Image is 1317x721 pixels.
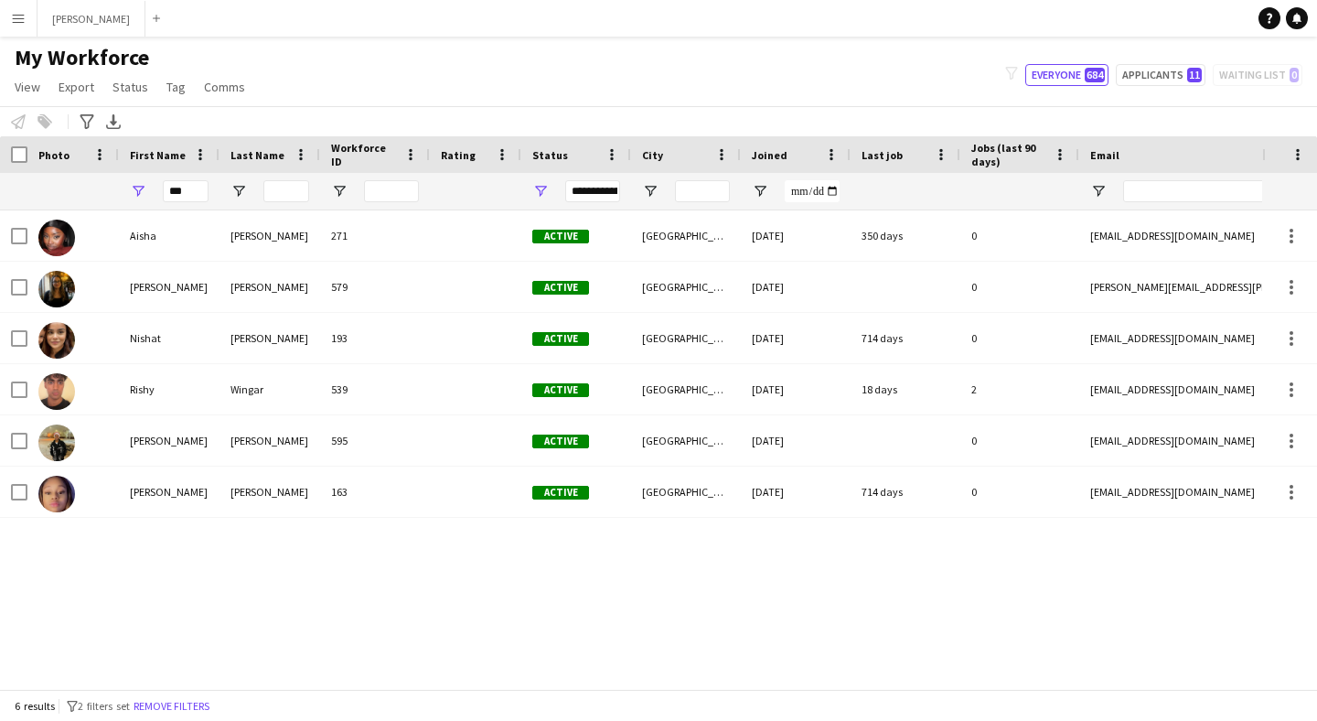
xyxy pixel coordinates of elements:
[219,210,320,261] div: [PERSON_NAME]
[130,148,186,162] span: First Name
[263,180,309,202] input: Last Name Filter Input
[741,415,851,466] div: [DATE]
[204,79,245,95] span: Comms
[960,364,1079,414] div: 2
[741,210,851,261] div: [DATE]
[59,79,94,95] span: Export
[532,183,549,199] button: Open Filter Menu
[38,476,75,512] img: Venisha Goodwin
[1025,64,1108,86] button: Everyone684
[102,111,124,133] app-action-btn: Export XLSX
[219,415,320,466] div: [PERSON_NAME]
[1090,148,1119,162] span: Email
[76,111,98,133] app-action-btn: Advanced filters
[741,262,851,312] div: [DATE]
[532,148,568,162] span: Status
[119,262,219,312] div: [PERSON_NAME]
[219,262,320,312] div: [PERSON_NAME]
[851,210,960,261] div: 350 days
[631,210,741,261] div: [GEOGRAPHIC_DATA]
[163,180,209,202] input: First Name Filter Input
[320,467,430,517] div: 163
[219,467,320,517] div: [PERSON_NAME]
[741,364,851,414] div: [DATE]
[166,79,186,95] span: Tag
[320,313,430,363] div: 193
[159,75,193,99] a: Tag
[960,415,1079,466] div: 0
[642,148,663,162] span: City
[532,332,589,346] span: Active
[1116,64,1205,86] button: Applicants11
[960,313,1079,363] div: 0
[38,271,75,307] img: Ishani Moore
[364,180,419,202] input: Workforce ID Filter Input
[441,148,476,162] span: Rating
[960,262,1079,312] div: 0
[741,467,851,517] div: [DATE]
[38,373,75,410] img: Rishy Wingar
[532,281,589,295] span: Active
[130,696,213,716] button: Remove filters
[105,75,155,99] a: Status
[851,313,960,363] div: 714 days
[752,183,768,199] button: Open Filter Menu
[197,75,252,99] a: Comms
[1090,183,1107,199] button: Open Filter Menu
[631,467,741,517] div: [GEOGRAPHIC_DATA]
[631,415,741,466] div: [GEOGRAPHIC_DATA]
[960,467,1079,517] div: 0
[119,313,219,363] div: Nishat
[38,220,75,256] img: Aisha Ali
[119,364,219,414] div: Rishy
[1187,68,1202,82] span: 11
[532,383,589,397] span: Active
[15,44,149,71] span: My Workforce
[130,183,146,199] button: Open Filter Menu
[741,313,851,363] div: [DATE]
[752,148,787,162] span: Joined
[851,467,960,517] div: 714 days
[631,313,741,363] div: [GEOGRAPHIC_DATA]
[219,364,320,414] div: Wingar
[532,230,589,243] span: Active
[320,210,430,261] div: 271
[320,364,430,414] div: 539
[78,699,130,713] span: 2 filters set
[862,148,903,162] span: Last job
[785,180,840,202] input: Joined Filter Input
[675,180,730,202] input: City Filter Input
[331,141,397,168] span: Workforce ID
[112,79,148,95] span: Status
[15,79,40,95] span: View
[631,262,741,312] div: [GEOGRAPHIC_DATA]
[320,415,430,466] div: 595
[1085,68,1105,82] span: 684
[38,322,75,359] img: Nishat Rahman
[230,148,284,162] span: Last Name
[219,313,320,363] div: [PERSON_NAME]
[971,141,1046,168] span: Jobs (last 90 days)
[642,183,658,199] button: Open Filter Menu
[960,210,1079,261] div: 0
[119,415,219,466] div: [PERSON_NAME]
[7,75,48,99] a: View
[851,364,960,414] div: 18 days
[320,262,430,312] div: 579
[37,1,145,37] button: [PERSON_NAME]
[230,183,247,199] button: Open Filter Menu
[38,148,70,162] span: Photo
[119,467,219,517] div: [PERSON_NAME]
[51,75,102,99] a: Export
[119,210,219,261] div: Aisha
[532,435,589,448] span: Active
[38,425,75,461] img: Tharish Simha Rajendra Babu
[631,364,741,414] div: [GEOGRAPHIC_DATA]
[532,486,589,500] span: Active
[331,183,348,199] button: Open Filter Menu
